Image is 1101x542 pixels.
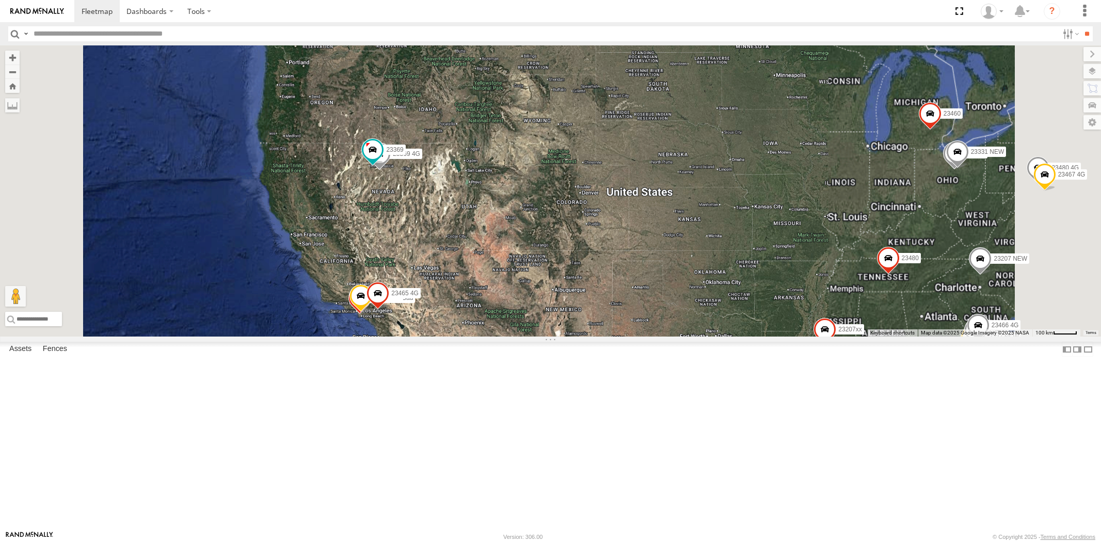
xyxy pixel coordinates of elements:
[5,65,20,79] button: Zoom out
[386,146,403,153] span: 23369
[993,534,1095,540] div: © Copyright 2025 -
[5,98,20,113] label: Measure
[977,4,1007,19] div: Sardor Khadjimedov
[1072,342,1082,357] label: Dock Summary Table to the Right
[391,290,419,297] span: 23465 4G
[1059,26,1081,41] label: Search Filter Options
[943,110,960,117] span: 23460
[994,255,1027,262] span: 23207 NEW
[1058,171,1085,179] span: 23467 4G
[921,330,1029,336] span: Map data ©2025 Google Imagery ©2025 NASA
[22,26,30,41] label: Search Query
[6,532,53,542] a: Visit our Website
[393,150,420,157] span: 23369 4G
[870,329,915,337] button: Keyboard shortcuts
[970,148,1004,155] span: 23331 NEW
[838,326,861,333] span: 23207xx
[1086,331,1096,335] a: Terms (opens in new tab)
[4,342,37,357] label: Assets
[1044,3,1060,20] i: ?
[1083,115,1101,130] label: Map Settings
[991,322,1018,329] span: 23466 4G
[1083,342,1093,357] label: Hide Summary Table
[5,286,26,307] button: Drag Pegman onto the map to open Street View
[901,254,918,262] span: 23480
[503,534,542,540] div: Version: 306.00
[5,51,20,65] button: Zoom in
[10,8,64,15] img: rand-logo.svg
[1051,165,1079,172] span: 23480 4G
[1062,342,1072,357] label: Dock Summary Table to the Left
[5,79,20,93] button: Zoom Home
[1035,330,1053,336] span: 100 km
[38,342,72,357] label: Fences
[1041,534,1095,540] a: Terms and Conditions
[1032,329,1080,337] button: Map Scale: 100 km per 43 pixels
